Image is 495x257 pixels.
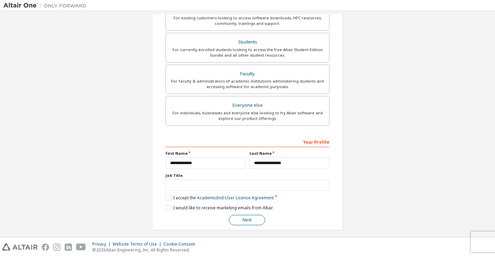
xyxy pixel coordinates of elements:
div: Your Profile [166,136,329,147]
div: Privacy [92,241,113,247]
img: linkedin.svg [65,244,72,251]
img: Altair One [3,2,90,9]
label: First Name [166,151,245,156]
label: I accept the [166,195,274,201]
div: Students [170,37,325,47]
label: Job Title [166,173,329,178]
img: instagram.svg [53,244,60,251]
label: I would like to receive marketing emails from Altair [166,205,273,211]
div: Everyone else [170,101,325,110]
div: For currently enrolled students looking to access the free Altair Student Edition bundle and all ... [170,47,325,58]
p: © 2025 Altair Engineering, Inc. All Rights Reserved. [92,247,199,253]
label: Last Name [250,151,329,156]
a: Academic End-User License Agreement [197,195,274,201]
img: facebook.svg [42,244,49,251]
div: Cookie Consent [164,241,199,247]
div: For individuals, businesses and everyone else looking to try Altair software and explore our prod... [170,110,325,121]
div: For existing customers looking to access software downloads, HPC resources, community, trainings ... [170,15,325,26]
div: For faculty & administrators of academic institutions administering students and accessing softwa... [170,78,325,89]
div: Faculty [170,69,325,79]
img: youtube.svg [76,244,86,251]
button: Next [229,215,265,225]
img: altair_logo.svg [2,244,38,251]
div: Website Terms of Use [113,241,164,247]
